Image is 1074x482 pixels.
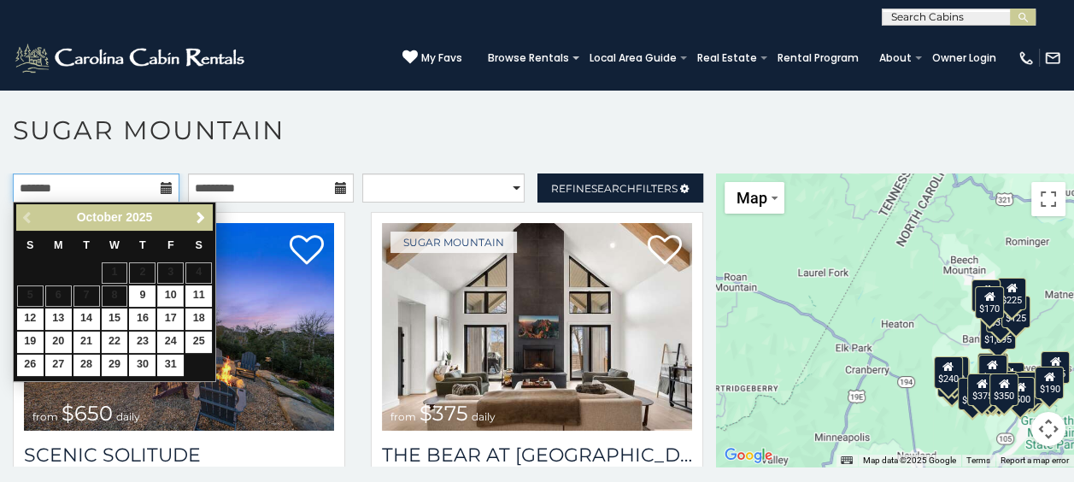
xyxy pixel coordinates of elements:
[720,444,777,467] a: Open this area in Google Maps (opens a new window)
[983,374,1012,407] div: $350
[73,332,100,353] a: 21
[102,332,128,353] a: 22
[185,309,212,330] a: 18
[985,299,1014,332] div: $350
[167,239,174,251] span: Friday
[24,444,334,467] a: Scenic Solitude
[958,377,987,409] div: $650
[382,444,692,467] a: The Bear At [GEOGRAPHIC_DATA]
[1018,50,1035,67] img: phone-regular-white.png
[190,207,211,228] a: Next
[157,285,184,307] a: 10
[737,189,767,207] span: Map
[17,355,44,376] a: 26
[980,317,1016,350] div: $1,095
[73,309,100,330] a: 14
[995,362,1024,395] div: $200
[974,285,1003,318] div: $170
[479,46,578,70] a: Browse Rentals
[290,233,324,269] a: Add to favorites
[390,410,416,423] span: from
[26,239,33,251] span: Sunday
[720,444,777,467] img: Google
[841,455,853,467] button: Keyboard shortcuts
[129,285,156,307] a: 9
[421,50,462,66] span: My Favs
[1031,182,1065,216] button: Toggle fullscreen view
[1013,372,1042,404] div: $195
[973,373,1002,406] div: $155
[420,401,468,426] span: $375
[551,182,678,195] span: Refine Filters
[32,410,58,423] span: from
[17,309,44,330] a: 12
[1005,377,1034,409] div: $500
[129,309,156,330] a: 16
[978,353,1007,385] div: $265
[13,41,249,75] img: White-1-2.png
[382,444,692,467] h3: The Bear At Sugar Mountain
[1001,296,1030,328] div: $125
[17,332,44,353] a: 19
[472,410,496,423] span: daily
[83,239,90,251] span: Tuesday
[1019,371,1048,403] div: $345
[591,182,636,195] span: Search
[402,50,462,67] a: My Favs
[937,364,966,397] div: $355
[924,46,1005,70] a: Owner Login
[989,373,1018,406] div: $350
[977,353,1006,385] div: $190
[537,173,704,203] a: RefineSearchFilters
[194,211,208,225] span: Next
[871,46,920,70] a: About
[129,355,156,376] a: 30
[116,410,140,423] span: daily
[977,354,1007,386] div: $300
[45,355,72,376] a: 27
[648,233,682,269] a: Add to favorites
[1035,366,1064,398] div: $190
[1040,351,1069,384] div: $155
[45,332,72,353] a: 20
[139,239,146,251] span: Thursday
[77,210,123,224] span: October
[971,279,1001,312] div: $240
[157,355,184,376] a: 31
[102,309,128,330] a: 15
[185,332,212,353] a: 25
[967,373,996,405] div: $375
[725,182,784,214] button: Change map style
[62,401,113,426] span: $650
[1031,412,1065,446] button: Map camera controls
[185,285,212,307] a: 11
[939,356,968,388] div: $210
[1044,50,1061,67] img: mail-regular-white.png
[45,309,72,330] a: 13
[382,223,692,431] a: The Bear At Sugar Mountain from $375 daily
[382,223,692,431] img: The Bear At Sugar Mountain
[196,239,202,251] span: Saturday
[997,278,1026,310] div: $225
[126,210,152,224] span: 2025
[157,309,184,330] a: 17
[863,456,956,465] span: Map data ©2025 Google
[581,46,685,70] a: Local Area Guide
[966,456,990,465] a: Terms (opens in new tab)
[129,332,156,353] a: 23
[54,239,63,251] span: Monday
[109,239,120,251] span: Wednesday
[157,332,184,353] a: 24
[390,232,517,253] a: Sugar Mountain
[73,355,100,376] a: 28
[769,46,867,70] a: Rental Program
[933,356,962,388] div: $240
[689,46,766,70] a: Real Estate
[1001,456,1069,465] a: Report a map error
[102,355,128,376] a: 29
